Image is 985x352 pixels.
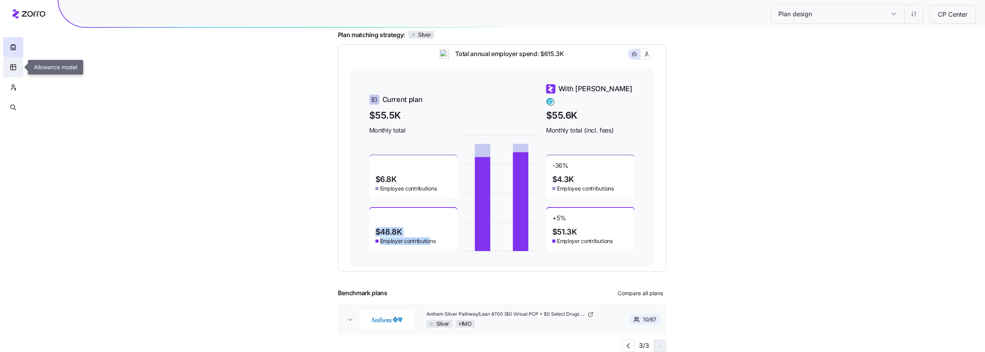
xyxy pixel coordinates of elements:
span: Employee contributions [380,185,437,192]
button: Compare all plans [615,287,666,299]
img: Anthem [360,310,414,329]
span: HMO [459,320,472,327]
span: -36 % [552,162,569,174]
span: With [PERSON_NAME] [558,83,632,94]
span: Employer contributions [557,237,613,245]
span: $55.5K [369,108,458,122]
span: $6.8K [375,175,397,183]
span: Total annual employer spend: $615.3K [449,49,564,59]
span: Compare all plans [618,289,663,297]
span: CP Center [932,10,974,19]
span: Plan matching strategy: [338,30,406,40]
span: Anthem Silver Pathway/Lean 4700 ($0 Virtual PCP + $0 Select Drugs + Incentives) [427,311,586,318]
span: Monthly total [369,126,458,135]
div: 3 / 3 [622,340,666,352]
span: Silver [436,320,449,327]
img: ai-icon.png [440,49,449,59]
span: $55.6K [546,108,635,122]
button: Settings [904,5,923,23]
span: $48.8K [375,228,402,236]
span: Employee contributions [557,185,614,192]
span: Monthly total (incl. fees) [546,126,635,135]
span: $4.3K [552,175,574,183]
span: Silver [418,31,431,38]
span: Employer contributions [380,237,436,245]
span: Current plan [382,94,423,105]
button: AnthemAnthem Silver Pathway/Lean 4700 ($0 Virtual PCP + $0 Select Drugs + Incentives)SilverHMO10/67 [338,304,666,335]
span: $51.3K [552,228,577,236]
span: + 5 % [552,214,566,226]
span: Benchmark plans [338,288,387,298]
span: 10 / 67 [643,316,656,323]
a: Anthem Silver Pathway/Lean 4700 ($0 Virtual PCP + $0 Select Drugs + Incentives) [427,311,594,318]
